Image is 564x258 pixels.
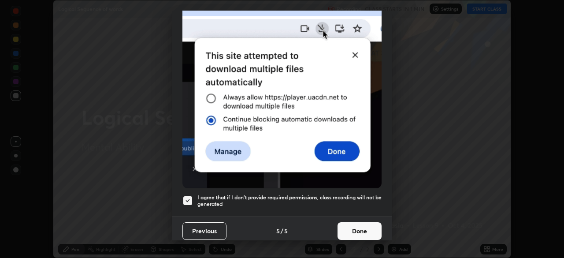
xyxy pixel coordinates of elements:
h4: / [281,226,283,236]
button: Done [338,222,382,240]
button: Previous [182,222,226,240]
h4: 5 [284,226,288,236]
h4: 5 [276,226,280,236]
h5: I agree that if I don't provide required permissions, class recording will not be generated [197,194,382,208]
